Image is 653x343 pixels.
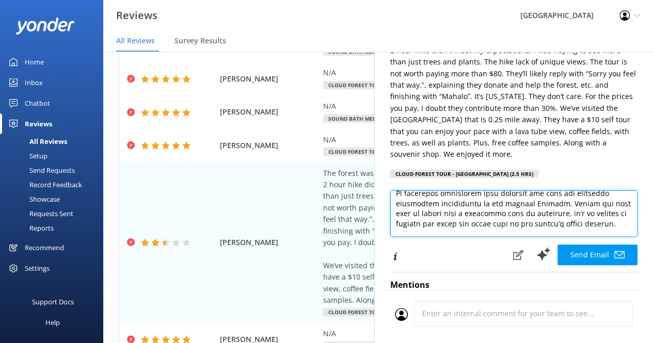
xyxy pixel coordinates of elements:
[6,221,103,235] a: Reports
[25,52,44,72] div: Home
[390,170,538,178] div: Cloud Forest Tour - [GEOGRAPHIC_DATA] (2.5 hrs)
[558,244,638,265] button: Send Email
[6,192,60,206] div: Showcase
[390,190,638,237] textarea: Lorem Ipsumd! Sitame con adipis eli sedd ei tempo inci utlaboreet. Do’ma aliqu enima mi veni quis...
[15,18,75,35] img: yonder-white-logo.png
[323,101,567,112] div: N/A
[6,192,103,206] a: Showcase
[174,36,226,46] span: Survey Results
[323,115,428,123] span: Sound Bath Meditation Journey
[323,134,567,145] div: N/A
[6,163,75,177] div: Send Requests
[25,93,50,113] div: Chatbot
[323,148,468,156] span: Cloud Forest Tour - Pantropical Trail (1.5 hr)
[6,163,103,177] a: Send Requests
[116,36,155,46] span: All Reviews
[6,206,73,221] div: Requests Sent
[25,72,43,93] div: Inbox
[220,140,318,151] span: [PERSON_NAME]
[220,106,318,118] span: [PERSON_NAME]
[395,308,408,321] img: user_profile.svg
[220,73,318,85] span: [PERSON_NAME]
[116,7,157,24] h3: Reviews
[6,149,47,163] div: Setup
[6,134,103,149] a: All Reviews
[6,177,103,192] a: Record Feedback
[220,237,318,248] span: [PERSON_NAME]
[6,149,103,163] a: Setup
[25,258,50,279] div: Settings
[323,308,471,316] span: Cloud Forest Tour - [GEOGRAPHIC_DATA] (2.5 hrs)
[323,81,468,89] span: Cloud Forest Tour - Pantropical Trail (1.5 hr)
[25,113,52,134] div: Reviews
[390,33,638,160] p: The forest was lovely and peaceful. Our tour guide was also great. The 2 hour hike didn't meet my...
[390,279,638,292] h4: Mentions
[45,312,60,333] div: Help
[32,291,74,312] div: Support Docs
[6,177,82,192] div: Record Feedback
[6,221,54,235] div: Reports
[323,67,567,78] div: N/A
[6,134,67,149] div: All Reviews
[323,328,567,339] div: N/A
[6,206,103,221] a: Requests Sent
[25,237,64,258] div: Recommend
[323,168,567,306] div: The forest was lovely and peaceful. Our tour guide was also great. The 2 hour hike didn't meet my...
